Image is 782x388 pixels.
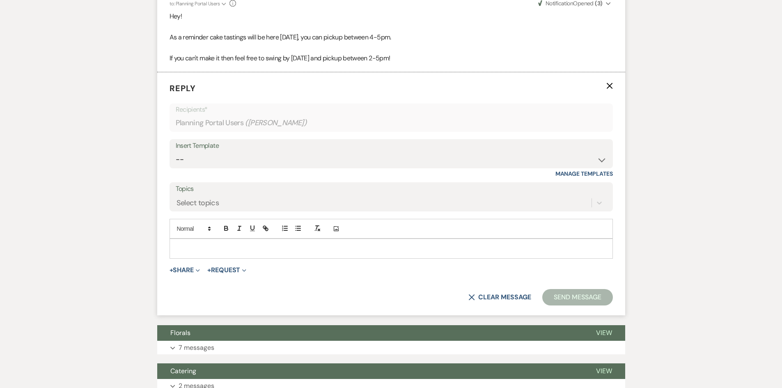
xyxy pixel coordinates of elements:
span: + [170,267,173,273]
div: Insert Template [176,140,607,152]
button: View [583,363,625,379]
p: 7 messages [179,342,214,353]
button: Catering [157,363,583,379]
span: ( [PERSON_NAME] ) [245,117,307,129]
button: Clear message [468,294,531,301]
p: Hey! [170,11,613,22]
button: Florals [157,325,583,341]
div: Planning Portal Users [176,115,607,131]
span: View [596,367,612,375]
span: View [596,328,612,337]
span: + [207,267,211,273]
p: As a reminder cake tastings will be here [DATE], you can pickup between 4-5pm. [170,32,613,43]
p: Recipients* [176,104,607,115]
button: Send Message [542,289,612,305]
a: Manage Templates [555,170,613,177]
span: Catering [170,367,196,375]
button: Request [207,267,246,273]
span: Reply [170,83,196,94]
span: Florals [170,328,190,337]
button: View [583,325,625,341]
button: 7 messages [157,341,625,355]
p: If you can't make it then feel free to swing by [DATE] and pickup between 2-5pm! [170,53,613,64]
button: Share [170,267,200,273]
div: Select topics [177,197,219,209]
span: to: Planning Portal Users [170,0,220,7]
label: Topics [176,183,607,195]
